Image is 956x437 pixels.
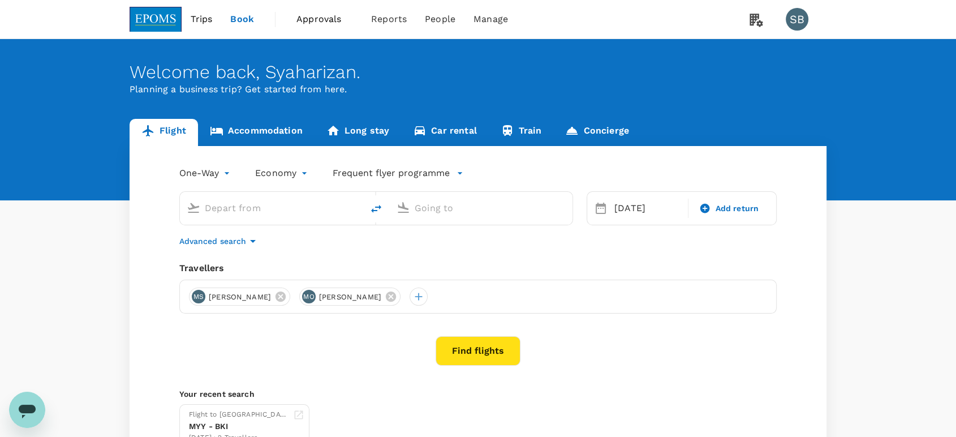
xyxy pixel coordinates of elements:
div: [DATE] [610,197,686,220]
input: Going to [415,199,549,217]
div: SB [786,8,808,31]
a: Accommodation [198,119,315,146]
div: MS[PERSON_NAME] [189,288,290,306]
div: Flight to [GEOGRAPHIC_DATA] [189,409,288,421]
button: Open [355,207,357,209]
p: Advanced search [179,235,246,247]
button: Open [565,207,567,209]
input: Depart from [205,199,339,217]
button: Find flights [436,336,520,366]
a: Concierge [553,119,640,146]
div: MS [192,290,205,303]
a: Flight [130,119,198,146]
a: Car rental [401,119,489,146]
img: EPOMS SDN BHD [130,7,182,32]
span: [PERSON_NAME] [202,292,278,303]
button: delete [363,195,390,222]
button: Advanced search [179,234,260,248]
a: Long stay [315,119,401,146]
span: Approvals [296,12,353,26]
div: Welcome back , Syaharizan . [130,62,826,83]
p: Frequent flyer programme [333,166,450,180]
p: Planning a business trip? Get started from here. [130,83,826,96]
span: [PERSON_NAME] [312,292,388,303]
div: MYY - BKI [189,421,288,432]
div: Travellers [179,262,777,275]
div: Economy [255,164,310,182]
span: Book [230,12,254,26]
a: Train [489,119,554,146]
div: One-Way [179,164,232,182]
span: Reports [371,12,407,26]
span: People [425,12,455,26]
p: Your recent search [179,388,777,400]
div: MO[PERSON_NAME] [299,288,401,306]
span: Manage [473,12,508,26]
div: MO [302,290,316,303]
button: Frequent flyer programme [333,166,463,180]
iframe: Button to launch messaging window [9,392,45,428]
span: Add return [715,203,759,215]
span: Trips [191,12,213,26]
